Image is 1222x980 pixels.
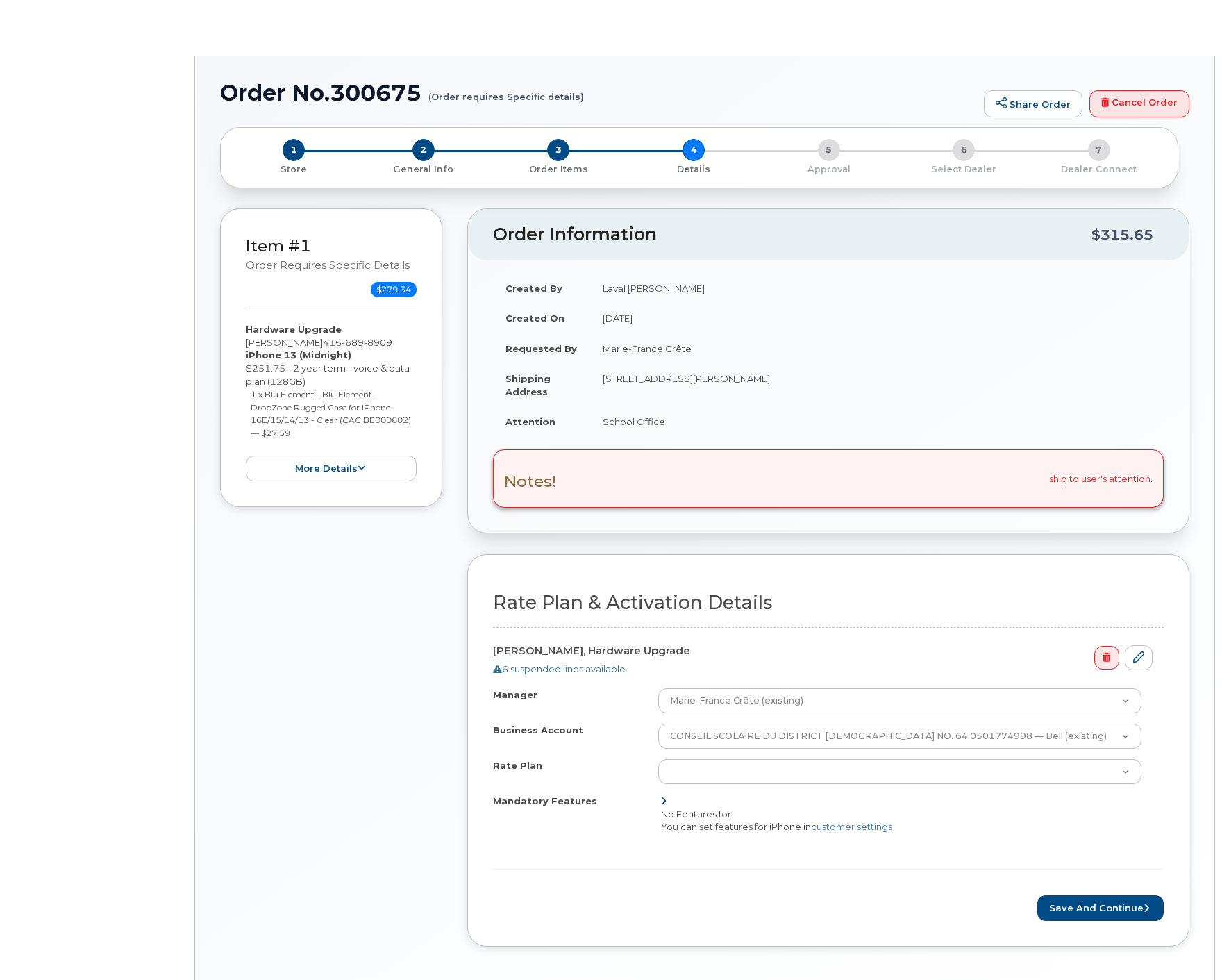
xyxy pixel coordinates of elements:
span: 689 [342,337,364,348]
span: 2 [412,139,435,161]
span: 416 [323,337,392,348]
strong: Shipping Address [505,373,551,397]
a: 2 General Info [356,161,492,176]
small: 1 x Blu Element - Blu Element - DropZone Rugged Case for iPhone 16E/15/14/13 - Clear (CACIBE00060... [251,389,411,438]
a: customer settings [811,821,892,832]
td: [DATE] [590,303,1164,333]
p: Order Items [496,163,621,176]
label: Business Account [493,724,583,737]
span: 1 [283,139,305,161]
a: Item #1 [246,236,311,256]
p: General Info [362,163,486,176]
span: $279.34 [371,282,417,297]
h1: Order No.300675 [220,81,977,105]
strong: Created On [505,313,564,324]
label: Manager [493,688,537,701]
strong: Hardware Upgrade [246,324,342,335]
small: (Order requires Specific details) [428,81,584,102]
h3: Notes! [504,473,557,490]
div: ship to user's attention. [493,449,1164,508]
td: Marie-France Crête [590,333,1164,364]
label: Rate Plan [493,759,542,772]
span: 3 [547,139,569,161]
div: [PERSON_NAME] $251.75 - 2 year term - voice & data plan (128GB) [246,323,417,481]
div: $315.65 [1091,222,1153,248]
span: 8909 [364,337,392,348]
button: Save and Continue [1037,895,1164,921]
a: 3 Order Items [491,161,626,176]
button: more details [246,456,417,481]
strong: iPhone 13 (Midnight) [246,349,351,360]
td: School Office [590,406,1164,437]
div: 6 suspended lines available. [493,663,1153,676]
strong: Created By [505,283,562,294]
span: No Features for You can set features for iPhone in [661,808,892,833]
h4: [PERSON_NAME], Hardware Upgrade [493,645,1153,657]
label: Mandatory Features [493,795,597,808]
a: Cancel Order [1089,90,1189,118]
small: Order requires Specific details [246,259,410,272]
p: Store [237,163,351,176]
a: 1 Store [232,161,356,176]
td: Laval [PERSON_NAME] [590,273,1164,304]
td: [STREET_ADDRESS][PERSON_NAME] [590,363,1164,406]
strong: Requested By [505,343,577,354]
h2: Order Information [493,225,1091,244]
h2: Rate Plan & Activation Details [493,592,1164,613]
strong: Attention [505,416,555,427]
a: Share Order [984,90,1082,118]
